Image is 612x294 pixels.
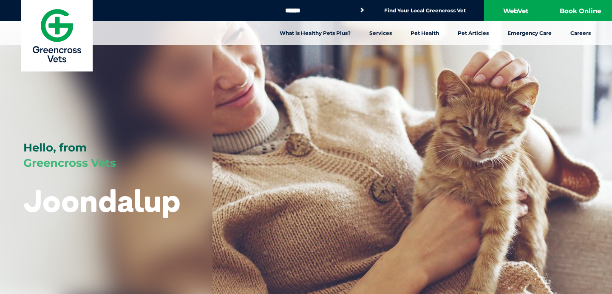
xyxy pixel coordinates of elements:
a: Pet Health [401,21,448,45]
a: Careers [561,21,600,45]
a: Emergency Care [498,21,561,45]
a: Services [360,21,401,45]
button: Search [358,6,366,14]
span: Hello, from [23,141,87,154]
a: What is Healthy Pets Plus? [270,21,360,45]
a: Find Your Local Greencross Vet [384,7,466,14]
h1: Joondalup [23,184,181,217]
span: Greencross Vets [23,156,116,170]
a: Pet Articles [448,21,498,45]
